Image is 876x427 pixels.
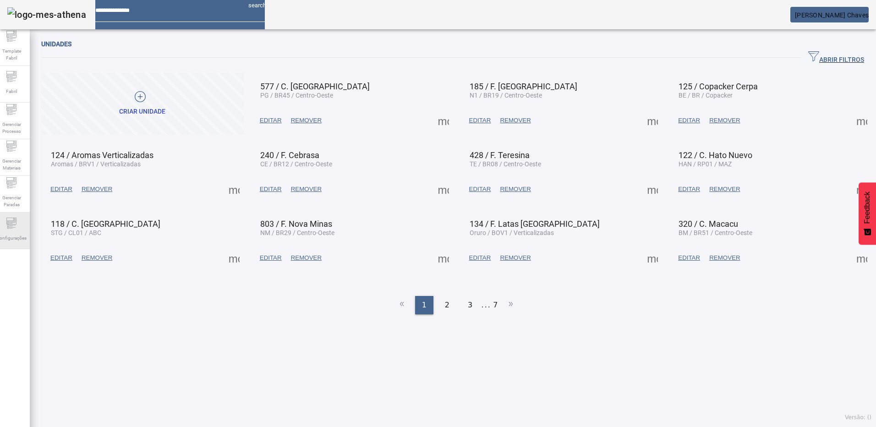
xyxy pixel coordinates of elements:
[41,73,244,135] button: Criar unidade
[854,112,870,129] button: Mais
[445,300,449,311] span: 2
[679,229,752,236] span: BM / BR51 / Centro-Oeste
[469,253,491,263] span: EDITAR
[41,40,71,48] span: Unidades
[465,181,496,197] button: EDITAR
[50,185,72,194] span: EDITAR
[470,82,577,91] span: 185 / F. [GEOGRAPHIC_DATA]
[291,116,322,125] span: REMOVER
[3,85,20,98] span: Fabril
[286,181,326,197] button: REMOVER
[291,253,322,263] span: REMOVER
[470,160,541,168] span: TE / BR08 / Centro-Oeste
[500,253,531,263] span: REMOVER
[705,250,745,266] button: REMOVER
[119,107,165,116] div: Criar unidade
[495,250,535,266] button: REMOVER
[495,112,535,129] button: REMOVER
[854,181,870,197] button: Mais
[679,160,732,168] span: HAN / RP01 / MAZ
[678,185,700,194] span: EDITAR
[673,181,705,197] button: EDITAR
[705,112,745,129] button: REMOVER
[845,414,871,421] span: Versão: ()
[801,49,871,66] button: ABRIR FILTROS
[226,250,242,266] button: Mais
[465,250,496,266] button: EDITAR
[82,253,112,263] span: REMOVER
[673,250,705,266] button: EDITAR
[51,150,153,160] span: 124 / Aromas Verticalizadas
[260,229,334,236] span: NM / BR29 / Centro-Oeste
[260,253,282,263] span: EDITAR
[255,181,286,197] button: EDITAR
[46,250,77,266] button: EDITAR
[679,82,758,91] span: 125 / Copacker Cerpa
[470,150,530,160] span: 428 / F. Teresina
[482,296,491,314] li: ...
[470,229,554,236] span: Oruro / BOV1 / Verticalizadas
[286,112,326,129] button: REMOVER
[500,185,531,194] span: REMOVER
[468,300,472,311] span: 3
[679,219,738,229] span: 320 / C. Macacu
[7,7,86,22] img: logo-mes-athena
[255,112,286,129] button: EDITAR
[678,253,700,263] span: EDITAR
[470,92,542,99] span: N1 / BR19 / Centro-Oeste
[260,116,282,125] span: EDITAR
[644,181,661,197] button: Mais
[679,92,733,99] span: BE / BR / Copacker
[495,181,535,197] button: REMOVER
[51,229,101,236] span: STG / CL01 / ABC
[260,185,282,194] span: EDITAR
[709,185,740,194] span: REMOVER
[795,11,869,19] span: [PERSON_NAME] Chaves
[291,185,322,194] span: REMOVER
[469,185,491,194] span: EDITAR
[82,185,112,194] span: REMOVER
[286,250,326,266] button: REMOVER
[679,150,752,160] span: 122 / C. Hato Nuevo
[435,250,452,266] button: Mais
[260,150,319,160] span: 240 / F. Cebrasa
[863,192,871,224] span: Feedback
[859,182,876,245] button: Feedback - Mostrar pesquisa
[493,296,498,314] li: 7
[808,51,864,65] span: ABRIR FILTROS
[435,112,452,129] button: Mais
[226,181,242,197] button: Mais
[255,250,286,266] button: EDITAR
[260,92,333,99] span: PG / BR45 / Centro-Oeste
[465,112,496,129] button: EDITAR
[260,160,332,168] span: CE / BR12 / Centro-Oeste
[260,219,332,229] span: 803 / F. Nova Minas
[673,112,705,129] button: EDITAR
[644,250,661,266] button: Mais
[469,116,491,125] span: EDITAR
[46,181,77,197] button: EDITAR
[705,181,745,197] button: REMOVER
[709,116,740,125] span: REMOVER
[51,219,160,229] span: 118 / C. [GEOGRAPHIC_DATA]
[77,250,117,266] button: REMOVER
[709,253,740,263] span: REMOVER
[854,250,870,266] button: Mais
[470,219,600,229] span: 134 / F. Latas [GEOGRAPHIC_DATA]
[678,116,700,125] span: EDITAR
[50,253,72,263] span: EDITAR
[51,160,141,168] span: Aromas / BRV1 / Verticalizadas
[435,181,452,197] button: Mais
[77,181,117,197] button: REMOVER
[500,116,531,125] span: REMOVER
[260,82,370,91] span: 577 / C. [GEOGRAPHIC_DATA]
[644,112,661,129] button: Mais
